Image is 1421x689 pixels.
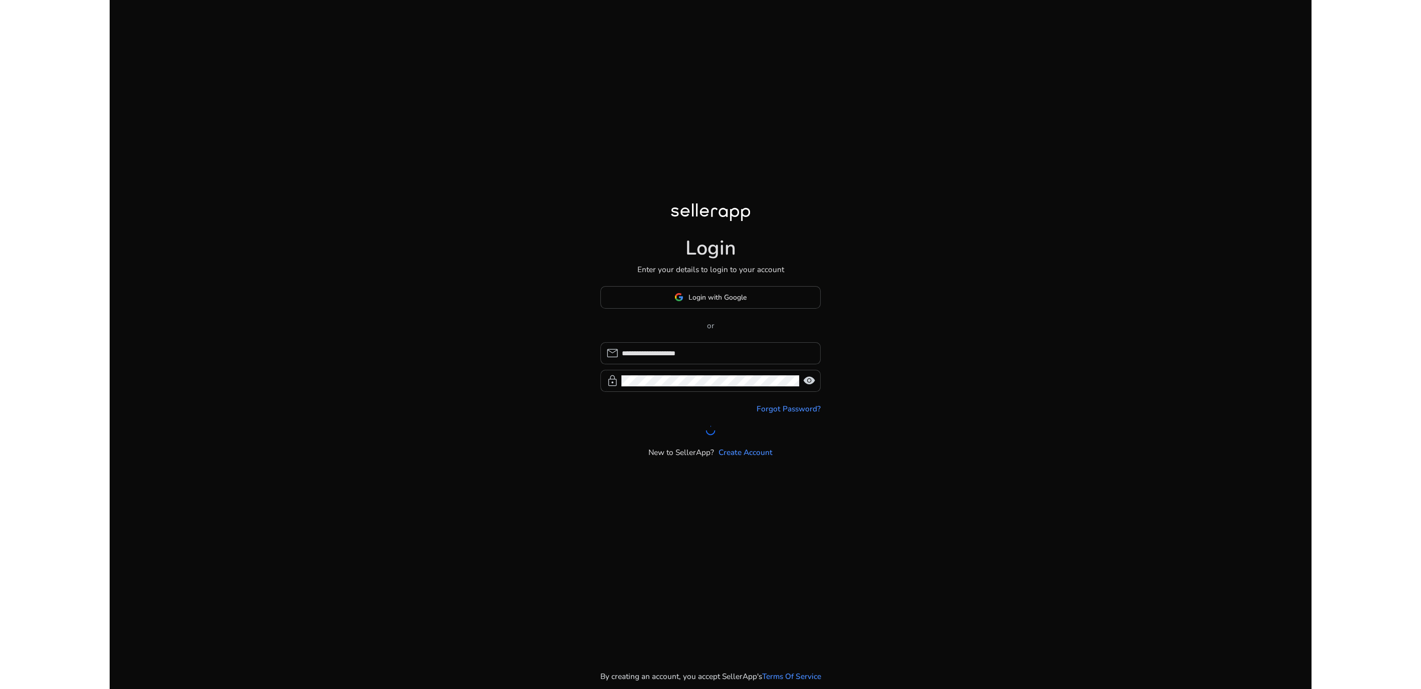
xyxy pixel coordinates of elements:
[762,670,821,682] a: Terms Of Service
[719,446,773,458] a: Create Account
[757,403,821,414] a: Forgot Password?
[605,347,618,360] span: mail
[605,374,618,387] span: lock
[685,237,736,261] h1: Login
[803,374,816,387] span: visibility
[688,292,747,303] span: Login with Google
[648,446,714,458] p: New to SellerApp?
[674,293,683,302] img: google-logo.svg
[637,264,784,275] p: Enter your details to login to your account
[600,286,821,309] button: Login with Google
[600,320,821,331] p: or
